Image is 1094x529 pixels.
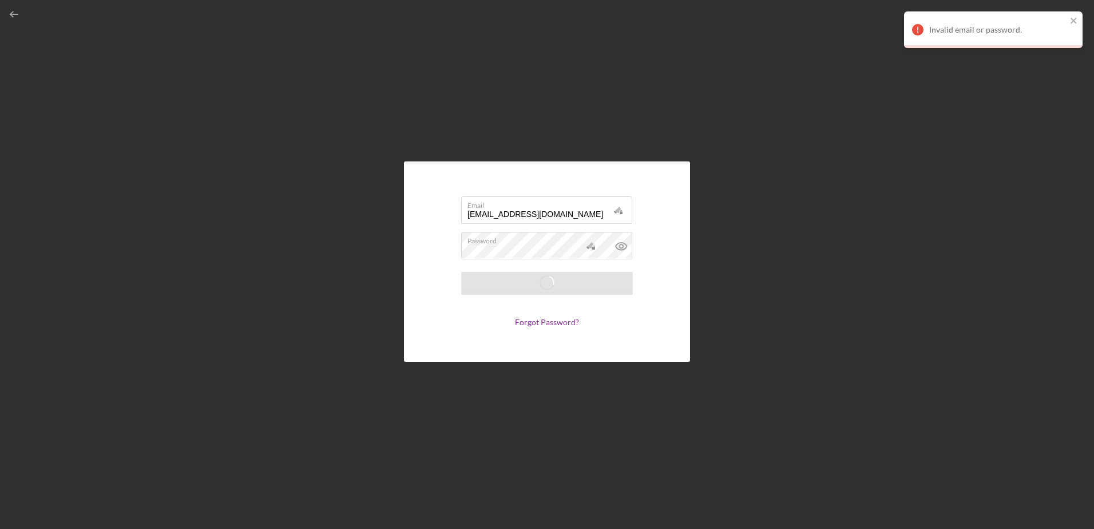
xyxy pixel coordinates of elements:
[467,197,632,210] label: Email
[929,25,1067,34] div: Invalid email or password.
[461,272,633,295] button: Saving
[515,317,579,327] a: Forgot Password?
[1070,16,1078,27] button: close
[467,232,632,245] label: Password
